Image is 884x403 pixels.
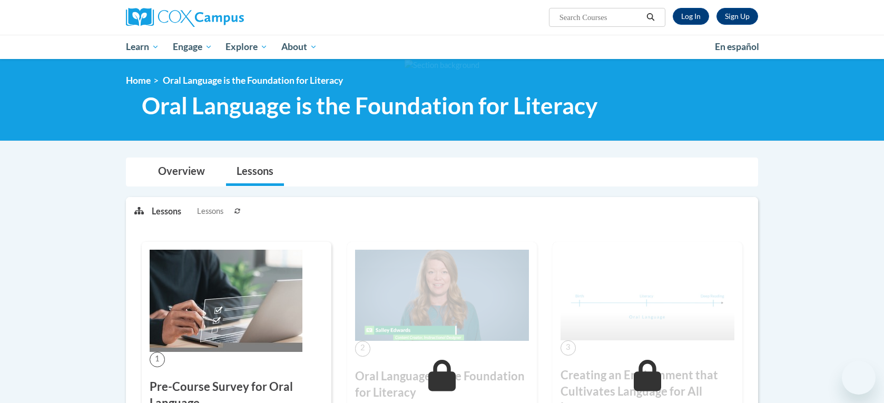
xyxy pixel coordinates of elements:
[142,92,597,120] span: Oral Language is the Foundation for Literacy
[163,75,343,86] span: Oral Language is the Foundation for Literacy
[355,250,529,341] img: Course Image
[219,35,274,59] a: Explore
[355,368,529,401] h3: Oral Language is the Foundation for Literacy
[226,158,284,186] a: Lessons
[355,341,370,356] span: 2
[166,35,219,59] a: Engage
[673,8,709,25] a: Log In
[405,60,479,71] img: Section background
[716,8,758,25] a: Register
[150,352,165,367] span: 1
[225,41,268,53] span: Explore
[281,41,317,53] span: About
[561,340,576,356] span: 3
[126,8,326,27] a: Cox Campus
[708,36,766,58] a: En español
[561,250,734,340] img: Course Image
[558,11,643,24] input: Search Courses
[274,35,324,59] a: About
[148,158,215,186] a: Overview
[715,41,759,52] span: En español
[173,41,212,53] span: Engage
[150,250,302,352] img: Course Image
[126,75,151,86] a: Home
[842,361,876,395] iframe: Button to launch messaging window
[110,35,774,59] div: Main menu
[126,41,159,53] span: Learn
[152,205,181,217] p: Lessons
[197,205,223,217] span: Lessons
[643,11,659,24] button: Search
[119,35,166,59] a: Learn
[126,8,244,27] img: Cox Campus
